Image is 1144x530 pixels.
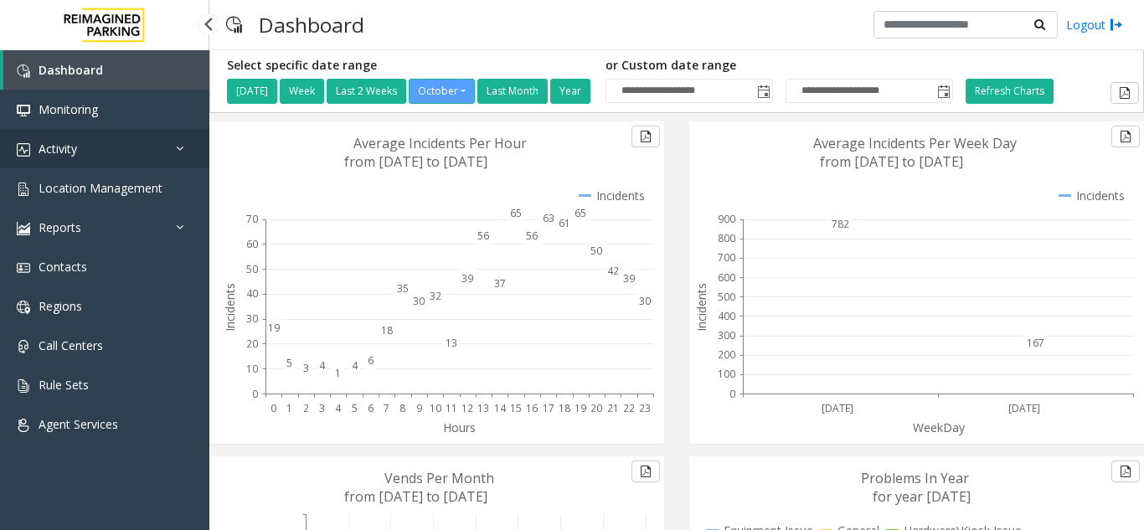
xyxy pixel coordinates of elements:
img: 'icon' [17,261,30,275]
text: 30 [639,294,651,308]
img: 'icon' [17,222,30,235]
text: 19 [575,401,586,415]
span: Dashboard [39,62,103,78]
a: Dashboard [3,50,209,90]
button: [DATE] [227,79,277,104]
text: 63 [543,211,554,225]
text: Incidents [222,283,238,332]
text: 35 [397,281,409,296]
text: 11 [446,401,457,415]
text: 100 [718,367,735,381]
text: 70 [246,212,258,226]
text: 50 [246,262,258,276]
text: 39 [623,271,635,286]
text: Problems In Year [861,469,969,487]
img: 'icon' [17,419,30,432]
button: Export to pdf [631,126,660,147]
img: 'icon' [17,183,30,196]
text: 19 [268,321,280,335]
text: from [DATE] to [DATE] [344,152,487,171]
a: Logout [1066,16,1123,33]
button: Week [280,79,324,104]
text: 800 [718,231,735,245]
text: 3 [319,401,325,415]
text: 4 [319,358,326,373]
text: 39 [461,271,473,286]
text: 10 [430,401,441,415]
text: 1 [286,401,292,415]
text: 400 [718,309,735,323]
text: 22 [623,401,635,415]
text: [DATE] [1008,401,1040,415]
button: Export to pdf [1111,82,1139,104]
text: 15 [510,401,522,415]
text: 65 [575,206,586,220]
button: Last 2 Weeks [327,79,406,104]
text: 50 [590,244,602,258]
span: Monitoring [39,101,98,117]
img: 'icon' [17,340,30,353]
span: Toggle popup [934,80,952,103]
text: 0 [271,401,276,415]
text: Average Incidents Per Hour [353,134,527,152]
text: 4 [352,358,358,373]
text: 500 [718,290,735,304]
text: 42 [607,264,619,278]
text: 8 [399,401,405,415]
text: from [DATE] to [DATE] [820,152,963,171]
text: 900 [718,212,735,226]
text: 0 [252,387,258,401]
text: 6 [368,401,374,415]
h3: Dashboard [250,4,373,45]
text: 37 [494,276,506,291]
text: 0 [729,387,735,401]
text: 10 [246,362,258,376]
text: 2 [303,401,309,415]
text: 1 [335,366,341,380]
img: 'icon' [17,143,30,157]
button: Export to pdf [631,461,660,482]
text: 30 [413,294,425,308]
span: Contacts [39,259,87,275]
text: 65 [510,206,522,220]
button: Year [550,79,590,104]
button: Export to pdf [1111,126,1140,147]
text: 12 [461,401,473,415]
text: 6 [368,353,374,368]
text: 13 [477,401,489,415]
span: Rule Sets [39,377,89,393]
text: Hours [443,419,476,435]
span: Regions [39,298,82,314]
img: 'icon' [17,379,30,393]
span: Reports [39,219,81,235]
text: 56 [526,229,538,243]
text: 17 [543,401,554,415]
button: Refresh Charts [966,79,1054,104]
span: Location Management [39,180,162,196]
text: 61 [559,216,570,230]
text: 167 [1027,336,1044,350]
text: 9 [416,401,422,415]
text: 7 [384,401,389,415]
text: 600 [718,270,735,285]
text: 5 [352,401,358,415]
text: 13 [446,336,457,350]
span: Agent Services [39,416,118,432]
text: 32 [430,289,441,303]
text: 5 [286,356,292,370]
img: logout [1110,16,1123,33]
button: Last Month [477,79,548,104]
img: 'icon' [17,104,30,117]
h5: or Custom date range [605,59,953,73]
text: from [DATE] to [DATE] [344,487,487,506]
img: 'icon' [17,301,30,314]
text: 60 [246,237,258,251]
text: 23 [639,401,651,415]
text: 3 [303,361,309,375]
text: 20 [246,337,258,351]
text: 18 [381,323,393,337]
text: 200 [718,347,735,362]
text: 14 [494,401,507,415]
text: 16 [526,401,538,415]
button: October [409,79,475,104]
